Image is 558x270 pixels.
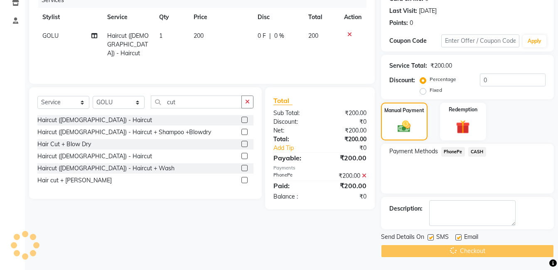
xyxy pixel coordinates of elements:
[303,8,339,27] th: Total
[410,19,413,27] div: 0
[430,61,452,70] div: ₹200.00
[389,19,408,27] div: Points:
[430,86,442,94] label: Fixed
[273,96,293,105] span: Total
[107,32,149,57] span: Haircut ([DEMOGRAPHIC_DATA]) - Haircut
[389,37,441,45] div: Coupon Code
[273,164,366,172] div: Payments
[102,8,154,27] th: Service
[389,204,423,213] div: Description:
[320,153,373,163] div: ₹200.00
[269,32,271,40] span: |
[253,8,303,27] th: Disc
[37,176,112,185] div: Hair cut + [PERSON_NAME]
[389,76,415,85] div: Discount:
[449,106,477,113] label: Redemption
[267,181,320,191] div: Paid:
[37,128,211,137] div: Haircut ([DEMOGRAPHIC_DATA]) - Haircut + Shampoo +Blowdry
[37,164,175,173] div: Haircut ([DEMOGRAPHIC_DATA]) - Haircut + Wash
[523,35,546,47] button: Apply
[389,7,417,15] div: Last Visit:
[441,147,465,157] span: PhonePe
[320,109,373,118] div: ₹200.00
[37,140,91,149] div: Hair Cut + Blow Dry
[37,152,152,161] div: Haircut ([DEMOGRAPHIC_DATA]) - Haircut
[267,135,320,144] div: Total:
[320,126,373,135] div: ₹200.00
[274,32,284,40] span: 0 %
[389,61,427,70] div: Service Total:
[320,118,373,126] div: ₹0
[267,172,320,180] div: PhonePe
[267,192,320,201] div: Balance :
[267,126,320,135] div: Net:
[320,192,373,201] div: ₹0
[430,76,456,83] label: Percentage
[194,32,204,39] span: 200
[320,181,373,191] div: ₹200.00
[389,147,438,156] span: Payment Methods
[151,96,242,108] input: Search or Scan
[159,32,162,39] span: 1
[320,135,373,144] div: ₹200.00
[441,34,519,47] input: Enter Offer / Coupon Code
[464,233,478,243] span: Email
[436,233,449,243] span: SMS
[393,119,415,134] img: _cash.svg
[384,107,424,114] label: Manual Payment
[381,233,424,243] span: Send Details On
[452,118,474,135] img: _gift.svg
[308,32,318,39] span: 200
[267,118,320,126] div: Discount:
[267,109,320,118] div: Sub Total:
[329,144,373,152] div: ₹0
[468,147,486,157] span: CASH
[339,8,366,27] th: Action
[320,172,373,180] div: ₹200.00
[154,8,189,27] th: Qty
[37,8,102,27] th: Stylist
[37,116,152,125] div: Haircut ([DEMOGRAPHIC_DATA]) - Haircut
[42,32,59,39] span: GOLU
[267,153,320,163] div: Payable:
[419,7,437,15] div: [DATE]
[267,144,329,152] a: Add Tip
[189,8,252,27] th: Price
[258,32,266,40] span: 0 F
